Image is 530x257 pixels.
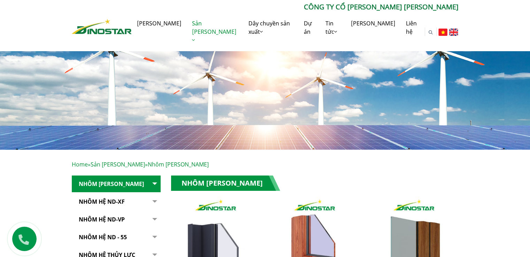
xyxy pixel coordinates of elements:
a: Dây chuyền sản xuất [243,12,299,43]
a: Sản [PERSON_NAME] [91,161,145,168]
a: Nhôm Hệ ND-VP [72,211,161,228]
p: CÔNG TY CỔ [PERSON_NAME] [PERSON_NAME] [132,2,458,12]
span: Nhôm [PERSON_NAME] [148,161,209,168]
img: Nhôm Dinostar [72,19,132,34]
a: Sản [PERSON_NAME] [187,12,243,51]
a: Home [72,161,88,168]
a: Liên hệ [401,12,425,43]
img: search [429,30,433,34]
img: Tiếng Việt [438,29,447,36]
img: English [449,29,458,36]
a: Nhôm [PERSON_NAME] [72,176,161,193]
a: NHÔM HỆ ND - 55 [72,229,161,246]
a: Tin tức [320,12,346,43]
a: [PERSON_NAME] [132,12,187,34]
h1: Nhôm [PERSON_NAME] [171,176,280,191]
a: Dự án [299,12,320,43]
a: Nhôm Hệ ND-XF [72,193,161,210]
span: » » [72,161,209,168]
a: [PERSON_NAME] [346,12,401,34]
